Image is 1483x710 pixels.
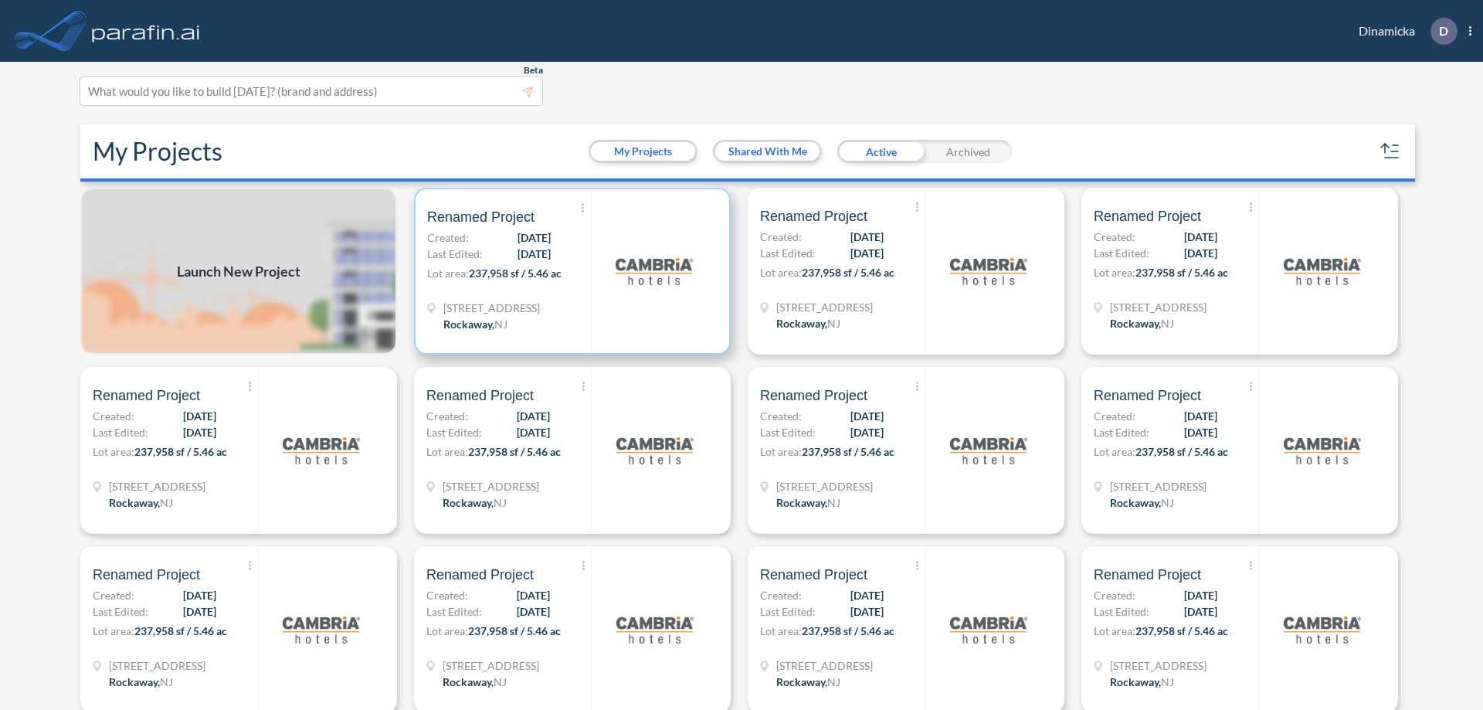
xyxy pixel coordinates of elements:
[760,386,867,405] span: Renamed Project
[1110,299,1206,315] span: 321 Mt Hope Ave
[1284,591,1361,668] img: logo
[1110,315,1174,331] div: Rockaway, NJ
[1184,424,1217,440] span: [DATE]
[1439,24,1448,38] p: D
[1110,478,1206,494] span: 321 Mt Hope Ave
[426,445,468,458] span: Lot area:
[776,657,873,674] span: 321 Mt Hope Ave
[426,624,468,637] span: Lot area:
[427,229,469,246] span: Created:
[443,478,539,494] span: 321 Mt Hope Ave
[1094,245,1149,261] span: Last Edited:
[1284,412,1361,489] img: logo
[468,624,561,637] span: 237,958 sf / 5.46 ac
[1184,408,1217,424] span: [DATE]
[760,624,802,637] span: Lot area:
[93,587,134,603] span: Created:
[850,424,884,440] span: [DATE]
[518,246,551,262] span: [DATE]
[426,386,534,405] span: Renamed Project
[93,603,148,620] span: Last Edited:
[1094,566,1201,584] span: Renamed Project
[776,496,827,509] span: Rockaway ,
[760,587,802,603] span: Created:
[1161,317,1174,330] span: NJ
[1094,229,1135,245] span: Created:
[776,317,827,330] span: Rockaway ,
[760,229,802,245] span: Created:
[760,566,867,584] span: Renamed Project
[93,424,148,440] span: Last Edited:
[93,137,222,166] h2: My Projects
[183,603,216,620] span: [DATE]
[1184,603,1217,620] span: [DATE]
[427,267,469,280] span: Lot area:
[427,208,534,226] span: Renamed Project
[93,408,134,424] span: Created:
[715,142,820,161] button: Shared With Me
[494,496,507,509] span: NJ
[443,674,507,690] div: Rockaway, NJ
[93,386,200,405] span: Renamed Project
[1094,445,1135,458] span: Lot area:
[183,408,216,424] span: [DATE]
[134,624,227,637] span: 237,958 sf / 5.46 ac
[850,603,884,620] span: [DATE]
[426,603,482,620] span: Last Edited:
[1110,657,1206,674] span: 321 Mt Hope Ave
[1110,494,1174,511] div: Rockaway, NJ
[443,657,539,674] span: 321 Mt Hope Ave
[1184,587,1217,603] span: [DATE]
[1094,408,1135,424] span: Created:
[109,674,173,690] div: Rockaway, NJ
[616,591,694,668] img: logo
[517,603,550,620] span: [DATE]
[827,675,840,688] span: NJ
[1094,386,1201,405] span: Renamed Project
[443,300,540,316] span: 321 Mt Hope Ave
[89,15,203,46] img: logo
[443,316,507,332] div: Rockaway, NJ
[776,675,827,688] span: Rockaway ,
[426,408,468,424] span: Created:
[1094,603,1149,620] span: Last Edited:
[950,412,1027,489] img: logo
[827,317,840,330] span: NJ
[93,624,134,637] span: Lot area:
[1094,587,1135,603] span: Created:
[1094,624,1135,637] span: Lot area:
[837,140,925,163] div: Active
[591,142,695,161] button: My Projects
[426,566,534,584] span: Renamed Project
[443,675,494,688] span: Rockaway ,
[177,261,300,282] span: Launch New Project
[183,424,216,440] span: [DATE]
[802,624,894,637] span: 237,958 sf / 5.46 ac
[283,591,360,668] img: logo
[283,412,360,489] img: logo
[1135,266,1228,279] span: 237,958 sf / 5.46 ac
[443,496,494,509] span: Rockaway ,
[160,675,173,688] span: NJ
[760,603,816,620] span: Last Edited:
[776,674,840,690] div: Rockaway, NJ
[109,478,205,494] span: 321 Mt Hope Ave
[1161,675,1174,688] span: NJ
[517,408,550,424] span: [DATE]
[518,229,551,246] span: [DATE]
[469,267,562,280] span: 237,958 sf / 5.46 ac
[1184,229,1217,245] span: [DATE]
[1335,18,1471,45] div: Dinamicka
[468,445,561,458] span: 237,958 sf / 5.46 ac
[1284,233,1361,310] img: logo
[443,318,494,331] span: Rockaway ,
[1184,245,1217,261] span: [DATE]
[827,496,840,509] span: NJ
[93,566,200,584] span: Renamed Project
[1094,266,1135,279] span: Lot area:
[517,424,550,440] span: [DATE]
[160,496,173,509] span: NJ
[80,188,397,355] a: Launch New Project
[850,245,884,261] span: [DATE]
[616,233,693,310] img: logo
